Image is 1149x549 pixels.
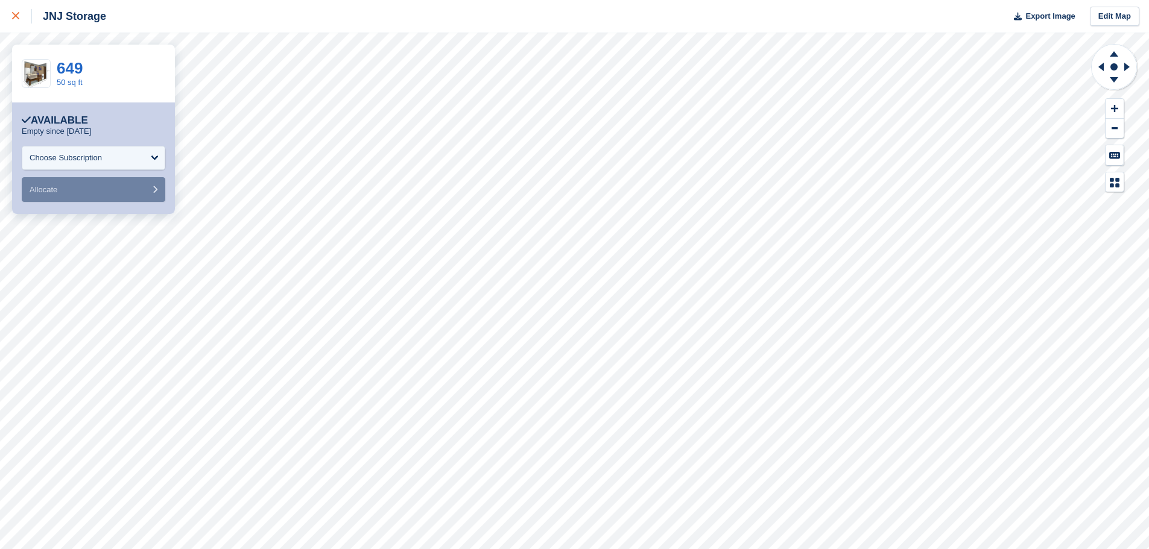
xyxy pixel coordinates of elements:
[22,115,88,127] div: Available
[1007,7,1075,27] button: Export Image
[22,177,165,202] button: Allocate
[57,59,83,77] a: 649
[30,152,102,164] div: Choose Subscription
[1106,119,1124,139] button: Zoom Out
[22,127,91,136] p: Empty since [DATE]
[1106,172,1124,192] button: Map Legend
[32,9,106,24] div: JNJ Storage
[1106,99,1124,119] button: Zoom In
[1090,7,1139,27] a: Edit Map
[57,78,83,87] a: 50 sq ft
[30,185,57,194] span: Allocate
[22,60,50,87] img: Website-50-SQ-FT-980x973%20(1).png
[1106,145,1124,165] button: Keyboard Shortcuts
[1025,10,1075,22] span: Export Image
